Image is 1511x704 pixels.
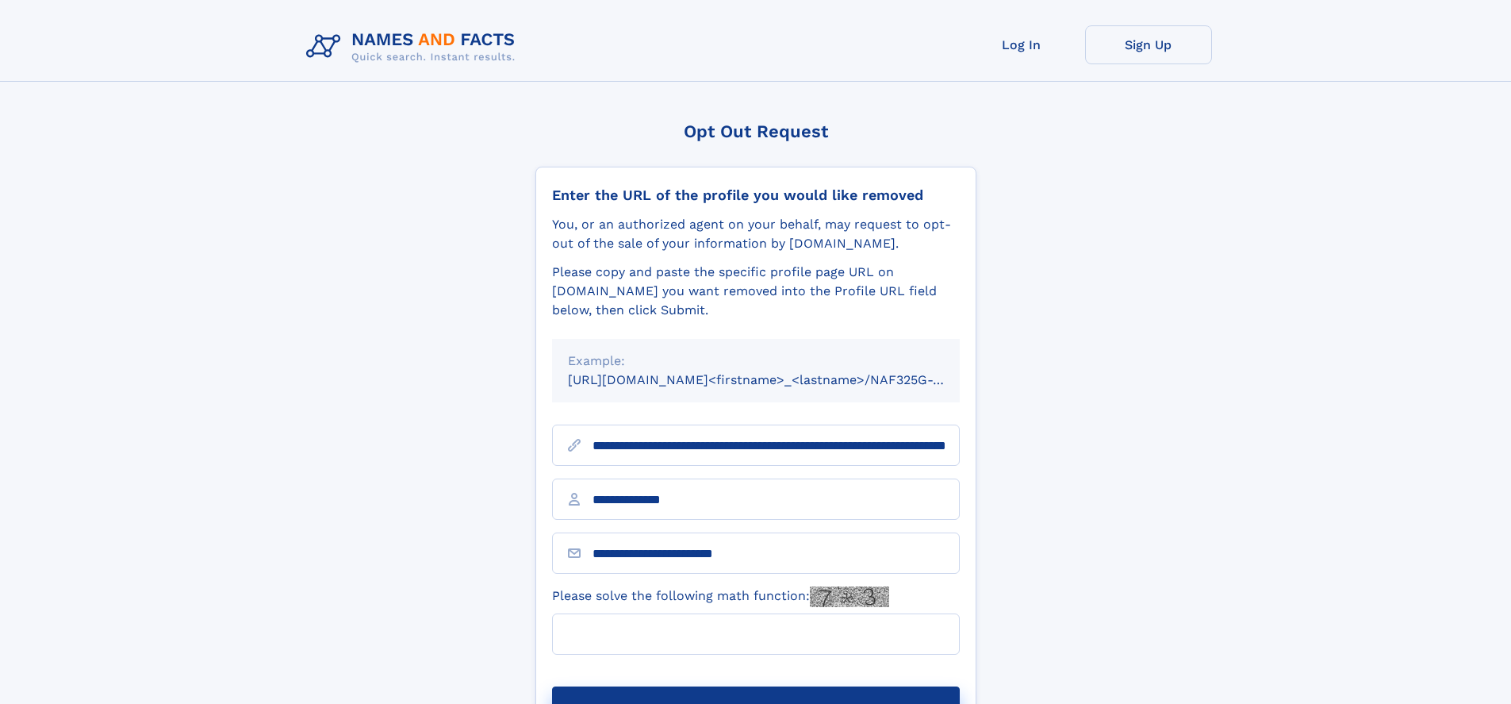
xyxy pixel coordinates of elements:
a: Log In [958,25,1085,64]
div: You, or an authorized agent on your behalf, may request to opt-out of the sale of your informatio... [552,215,960,253]
label: Please solve the following math function: [552,587,889,607]
a: Sign Up [1085,25,1212,64]
div: Example: [568,352,944,371]
small: [URL][DOMAIN_NAME]<firstname>_<lastname>/NAF325G-xxxxxxxx [568,372,990,387]
div: Please copy and paste the specific profile page URL on [DOMAIN_NAME] you want removed into the Pr... [552,263,960,320]
div: Opt Out Request [535,121,976,141]
div: Enter the URL of the profile you would like removed [552,187,960,204]
img: Logo Names and Facts [300,25,528,68]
